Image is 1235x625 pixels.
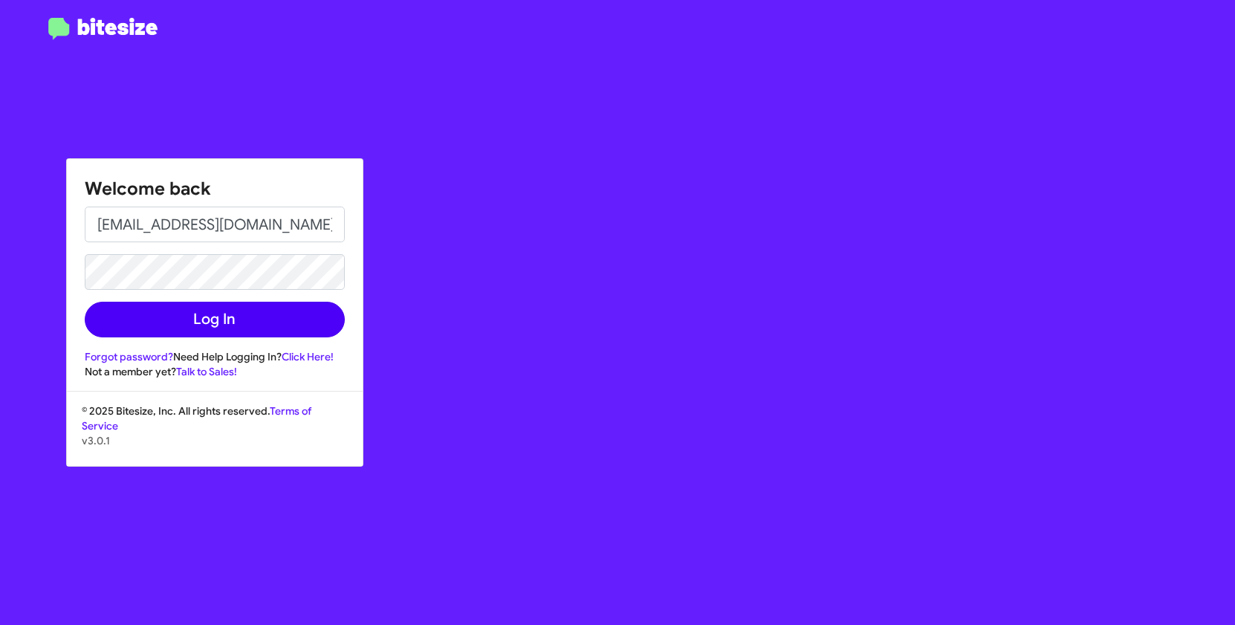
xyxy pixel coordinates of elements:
a: Terms of Service [82,404,311,433]
a: Talk to Sales! [176,365,237,378]
a: Forgot password? [85,350,173,363]
div: © 2025 Bitesize, Inc. All rights reserved. [67,404,363,466]
div: Not a member yet? [85,364,345,379]
div: Need Help Logging In? [85,349,345,364]
a: Click Here! [282,350,334,363]
p: v3.0.1 [82,433,348,448]
input: Email address [85,207,345,242]
button: Log In [85,302,345,337]
h1: Welcome back [85,177,345,201]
